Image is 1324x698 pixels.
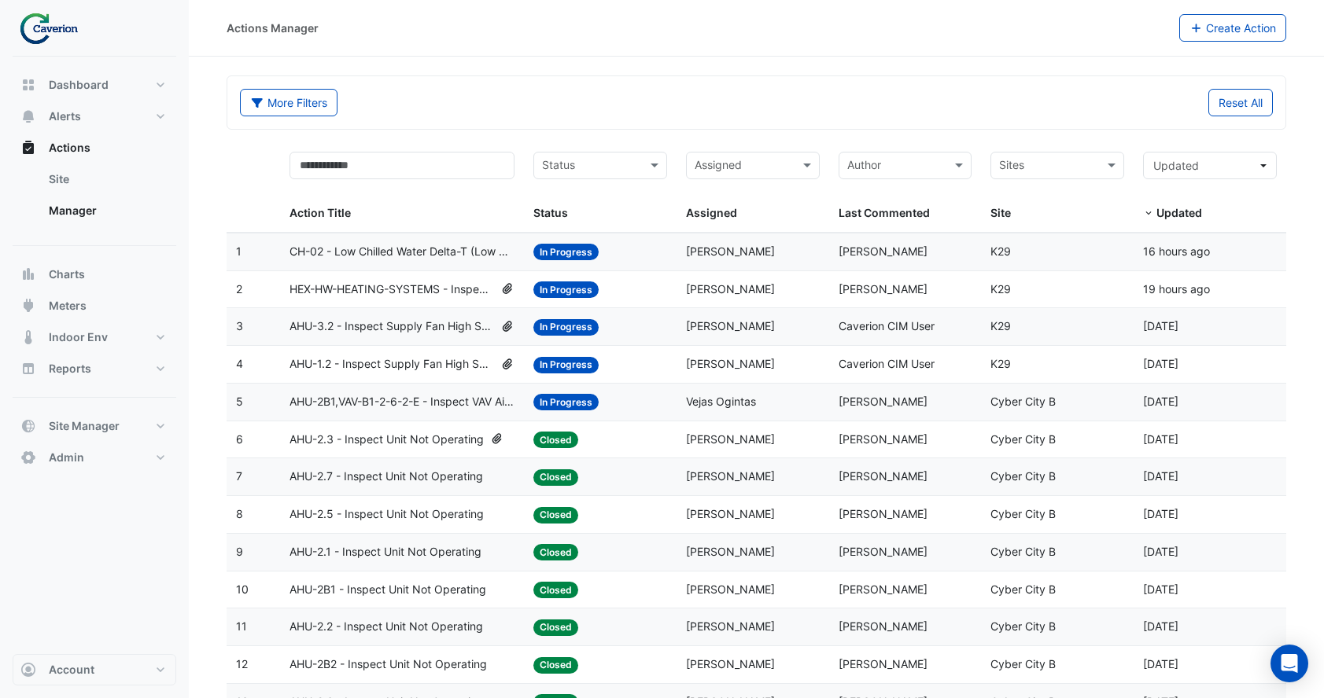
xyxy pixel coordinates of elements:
span: 4 [236,357,243,370]
span: AHU-2.1 - Inspect Unit Not Operating [290,543,481,561]
app-icon: Admin [20,450,36,465]
span: 2025-08-11T11:43:40.959 [1143,469,1178,483]
span: [PERSON_NAME] [839,282,928,296]
span: Cyber City B [990,507,1056,520]
span: [PERSON_NAME] [686,619,775,633]
button: Account [13,654,176,685]
span: [PERSON_NAME] [686,319,775,332]
span: 3 [236,319,243,332]
span: 2025-08-11T11:45:24.211 [1143,395,1178,408]
span: Cyber City B [990,469,1056,483]
span: In Progress [533,319,599,336]
button: Charts [13,259,176,290]
span: 9 [236,545,243,558]
span: Action Title [290,206,351,219]
span: [PERSON_NAME] [686,469,775,483]
span: 2025-08-11T17:50:27.920 [1143,319,1178,332]
span: Dashboard [49,77,109,93]
div: Actions Manager [227,20,319,36]
span: 2025-08-11T11:43:51.875 [1143,432,1178,446]
span: AHU-2B1 - Inspect Unit Not Operating [290,581,486,599]
span: [PERSON_NAME] [686,657,775,670]
span: 2025-08-12T07:38:46.267 [1143,282,1210,296]
span: Charts [49,266,85,282]
span: Updated [1153,159,1199,172]
span: Caverion CIM User [839,357,935,370]
span: 2025-08-11T11:42:48.577 [1143,582,1178,596]
span: Actions [49,140,90,156]
span: Cyber City B [990,545,1056,558]
span: Closed [533,507,578,523]
span: Admin [49,450,84,465]
span: [PERSON_NAME] [686,244,775,258]
span: AHU-2.2 - Inspect Unit Not Operating [290,618,483,636]
app-icon: Indoor Env [20,329,36,345]
span: [PERSON_NAME] [839,395,928,408]
a: Manager [36,195,176,226]
span: In Progress [533,394,599,410]
span: [PERSON_NAME] [839,507,928,520]
span: Updated [1156,206,1202,219]
span: [PERSON_NAME] [839,469,928,483]
button: Reports [13,353,176,384]
span: 2025-08-11T17:50:18.396 [1143,357,1178,370]
span: Caverion CIM User [839,319,935,332]
span: 2025-08-11T11:42:37.800 [1143,619,1178,633]
app-icon: Dashboard [20,77,36,93]
button: Indoor Env [13,321,176,353]
span: Cyber City B [990,432,1056,446]
button: Admin [13,442,176,473]
span: [PERSON_NAME] [686,282,775,296]
span: Cyber City B [990,657,1056,670]
span: Site Manager [49,418,120,434]
span: 11 [236,619,247,633]
span: Indoor Env [49,329,108,345]
span: 2025-08-12T11:18:55.411 [1143,244,1210,258]
span: Cyber City B [990,619,1056,633]
span: 2025-08-11T11:43:00.881 [1143,545,1178,558]
span: AHU-2.7 - Inspect Unit Not Operating [290,468,483,486]
div: Open Intercom Messenger [1271,645,1308,682]
span: In Progress [533,281,599,298]
button: Actions [13,132,176,163]
span: AHU-2.3 - Inspect Unit Not Operating [290,431,484,449]
button: Site Manager [13,410,176,442]
div: Actions [13,163,176,233]
span: Closed [533,544,578,560]
span: Status [533,206,568,219]
span: Cyber City B [990,395,1056,408]
button: Reset All [1208,89,1273,116]
app-icon: Charts [20,266,36,282]
span: [PERSON_NAME] [686,582,775,596]
span: AHU-2.5 - Inspect Unit Not Operating [290,505,484,523]
app-icon: Alerts [20,108,36,124]
span: 7 [236,469,242,483]
button: Alerts [13,101,176,132]
span: [PERSON_NAME] [839,244,928,258]
img: Company Logo [19,13,90,44]
span: K29 [990,244,1011,258]
span: [PERSON_NAME] [839,545,928,558]
span: K29 [990,319,1011,332]
span: [PERSON_NAME] [839,432,928,446]
span: [PERSON_NAME] [686,507,775,520]
app-icon: Actions [20,140,36,156]
span: Closed [533,432,578,448]
span: 6 [236,432,243,446]
span: [PERSON_NAME] [839,619,928,633]
span: K29 [990,357,1011,370]
span: 8 [236,507,243,520]
span: Vejas Ogintas [686,395,756,408]
span: CH-02 - Low Chilled Water Delta-T (Low Delta-T Syndrome) (Enable Point) [290,243,514,261]
span: Alerts [49,108,81,124]
button: Meters [13,290,176,321]
span: AHU-1.2 - Inspect Supply Fan High Speed [290,355,495,373]
span: 10 [236,582,249,596]
button: Create Action [1179,14,1287,42]
span: AHU-2B1,VAV-B1-2-6-2-E - Inspect VAV Airflow Block [290,393,514,411]
a: Site [36,163,176,195]
span: Last Commented [839,206,930,219]
span: Site [990,206,1011,219]
span: AHU-3.2 - Inspect Supply Fan High Speed [290,318,495,336]
span: 12 [236,657,248,670]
